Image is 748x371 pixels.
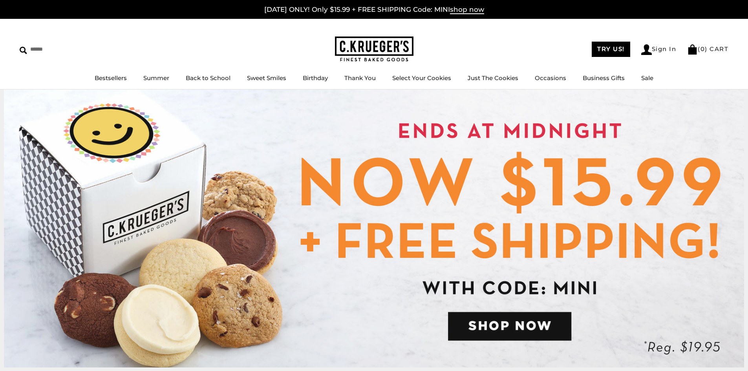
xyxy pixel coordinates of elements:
[303,74,328,82] a: Birthday
[4,90,744,367] img: C.Krueger's Special Offer
[641,74,653,82] a: Sale
[344,74,376,82] a: Thank You
[641,44,677,55] a: Sign In
[641,44,652,55] img: Account
[186,74,230,82] a: Back to School
[700,45,705,53] span: 0
[20,43,113,55] input: Search
[143,74,169,82] a: Summer
[247,74,286,82] a: Sweet Smiles
[592,42,630,57] a: TRY US!
[20,47,27,54] img: Search
[335,37,413,62] img: C.KRUEGER'S
[95,74,127,82] a: Bestsellers
[687,44,698,55] img: Bag
[264,5,484,14] a: [DATE] ONLY! Only $15.99 + FREE SHIPPING Code: MINIshop now
[535,74,566,82] a: Occasions
[687,45,728,53] a: (0) CART
[450,5,484,14] span: shop now
[583,74,625,82] a: Business Gifts
[468,74,518,82] a: Just The Cookies
[392,74,451,82] a: Select Your Cookies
